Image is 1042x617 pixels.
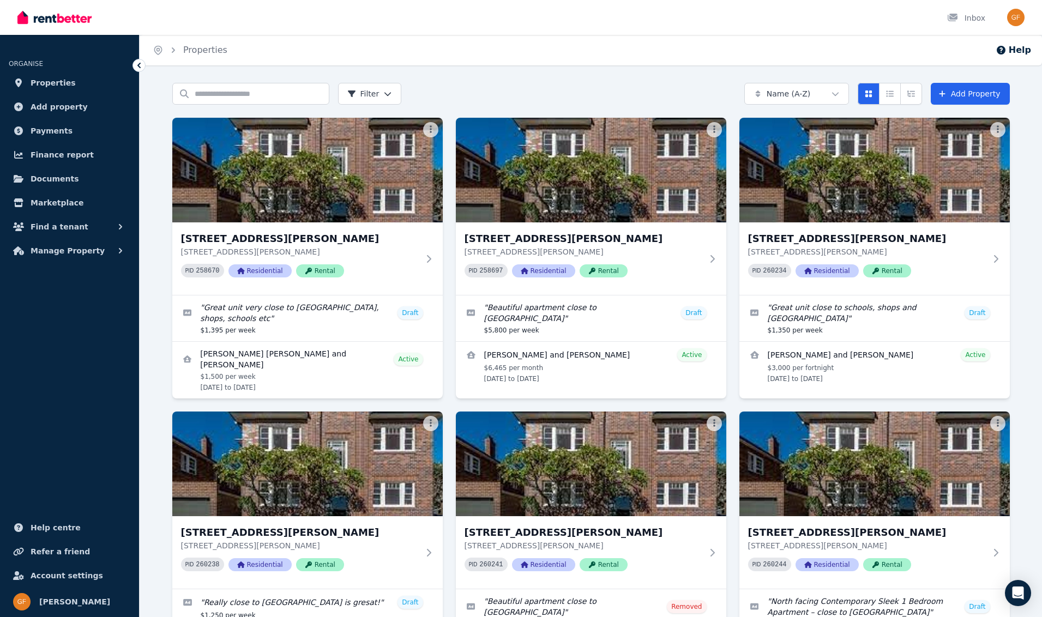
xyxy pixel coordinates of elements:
span: [PERSON_NAME] [39,595,110,608]
a: unit 2/81 Blair Street, North Bondi[STREET_ADDRESS][PERSON_NAME][STREET_ADDRESS][PERSON_NAME]PID ... [456,118,726,295]
button: More options [707,416,722,431]
a: Documents [9,168,130,190]
p: [STREET_ADDRESS][PERSON_NAME] [465,540,702,551]
img: unit 5/81 Blair Street, North Bondi [456,412,726,516]
img: RentBetter [17,9,92,26]
span: Account settings [31,569,103,582]
a: Edit listing: Great unit very close to Bondi Beach, shops, schools etc [172,295,443,341]
p: [STREET_ADDRESS][PERSON_NAME] [748,540,986,551]
h3: [STREET_ADDRESS][PERSON_NAME] [465,525,702,540]
button: Name (A-Z) [744,83,849,105]
div: Open Intercom Messenger [1005,580,1031,606]
a: Properties [9,72,130,94]
a: Help centre [9,517,130,539]
h3: [STREET_ADDRESS][PERSON_NAME] [748,525,986,540]
span: Rental [580,558,628,571]
div: Inbox [947,13,985,23]
code: 260244 [763,561,786,568]
img: unit 6/81 Blair Street, North Bondi [739,412,1010,516]
span: Residential [796,264,859,277]
span: Rental [863,264,911,277]
a: unit 4/81 Blair Street, North Bondi[STREET_ADDRESS][PERSON_NAME][STREET_ADDRESS][PERSON_NAME]PID ... [172,412,443,589]
div: View options [858,83,922,105]
a: Marketplace [9,192,130,214]
span: Manage Property [31,244,105,257]
nav: Breadcrumb [140,35,240,65]
h3: [STREET_ADDRESS][PERSON_NAME] [748,231,986,246]
span: Finance report [31,148,94,161]
a: View details for John Susa and Barbara Vidos [739,342,1010,390]
button: Help [996,44,1031,57]
span: Rental [863,558,911,571]
a: Refer a friend [9,541,130,562]
button: More options [990,122,1005,137]
img: Giora Friede [1007,9,1025,26]
img: unit 1/81 Blair Street, North Bondi [172,118,443,222]
span: Name (A-Z) [767,88,811,99]
img: unit 2/81 Blair Street, North Bondi [456,118,726,222]
button: Card view [858,83,880,105]
a: Account settings [9,565,130,586]
p: [STREET_ADDRESS][PERSON_NAME] [465,246,702,257]
span: Documents [31,172,79,185]
img: Giora Friede [13,593,31,610]
a: Finance report [9,144,130,166]
small: PID [469,268,478,274]
code: 258697 [479,267,503,275]
h3: [STREET_ADDRESS][PERSON_NAME] [465,231,702,246]
small: PID [752,268,761,274]
span: Residential [228,558,292,571]
h3: [STREET_ADDRESS][PERSON_NAME] [181,525,419,540]
p: [STREET_ADDRESS][PERSON_NAME] [181,246,419,257]
small: PID [752,561,761,567]
p: [STREET_ADDRESS][PERSON_NAME] [748,246,986,257]
span: Marketplace [31,196,83,209]
button: Filter [338,83,402,105]
span: Rental [580,264,628,277]
a: unit 1/81 Blair Street, North Bondi[STREET_ADDRESS][PERSON_NAME][STREET_ADDRESS][PERSON_NAME]PID ... [172,118,443,295]
button: More options [707,122,722,137]
small: PID [185,268,194,274]
a: Edit listing: Beautiful apartment close to Bondi Beach [456,295,726,341]
code: 260241 [479,561,503,568]
code: 258670 [196,267,219,275]
a: unit 5/81 Blair Street, North Bondi[STREET_ADDRESS][PERSON_NAME][STREET_ADDRESS][PERSON_NAME]PID ... [456,412,726,589]
button: Manage Property [9,240,130,262]
a: View details for Thomas Dyson and Lunia Ryan [456,342,726,390]
small: PID [185,561,194,567]
h3: [STREET_ADDRESS][PERSON_NAME] [181,231,419,246]
code: 260234 [763,267,786,275]
span: Help centre [31,521,81,534]
span: Residential [512,264,575,277]
span: Residential [796,558,859,571]
button: Compact list view [879,83,901,105]
img: unit 3/81 Blair Street, North Bondi [739,118,1010,222]
code: 260238 [196,561,219,568]
span: Find a tenant [31,220,88,233]
span: Residential [512,558,575,571]
a: unit 6/81 Blair Street, North Bondi[STREET_ADDRESS][PERSON_NAME][STREET_ADDRESS][PERSON_NAME]PID ... [739,412,1010,589]
span: Properties [31,76,76,89]
span: Filter [347,88,380,99]
span: Refer a friend [31,545,90,558]
button: More options [990,416,1005,431]
span: Add property [31,100,88,113]
a: Add property [9,96,130,118]
a: Add Property [931,83,1010,105]
span: Residential [228,264,292,277]
span: Payments [31,124,73,137]
button: More options [423,122,438,137]
img: unit 4/81 Blair Street, North Bondi [172,412,443,516]
p: [STREET_ADDRESS][PERSON_NAME] [181,540,419,551]
button: More options [423,416,438,431]
small: PID [469,561,478,567]
a: Payments [9,120,130,142]
button: Find a tenant [9,216,130,238]
a: unit 3/81 Blair Street, North Bondi[STREET_ADDRESS][PERSON_NAME][STREET_ADDRESS][PERSON_NAME]PID ... [739,118,1010,295]
span: ORGANISE [9,60,43,68]
span: Rental [296,558,344,571]
a: View details for Nattan Maccarini Rubira Garcia and Bruno Dombkowisch [172,342,443,398]
span: Rental [296,264,344,277]
button: Expanded list view [900,83,922,105]
a: Properties [183,45,227,55]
